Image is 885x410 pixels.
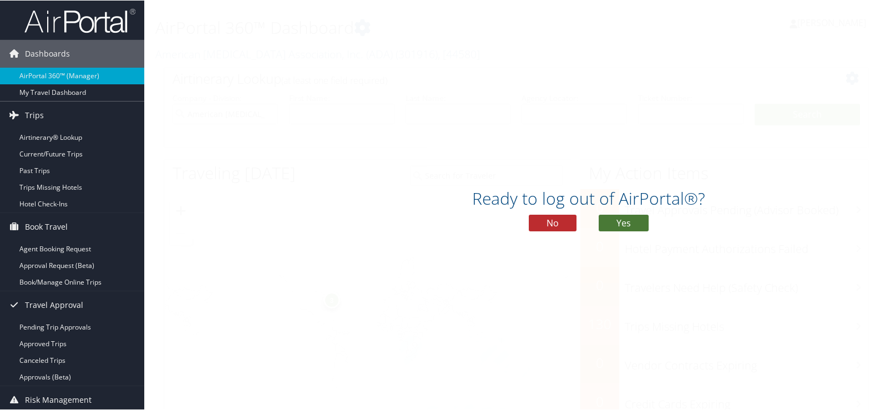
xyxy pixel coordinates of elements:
[25,291,83,318] span: Travel Approval
[25,101,44,129] span: Trips
[25,212,68,240] span: Book Travel
[599,214,649,231] button: Yes
[24,7,135,33] img: airportal-logo.png
[25,39,70,67] span: Dashboards
[529,214,576,231] button: No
